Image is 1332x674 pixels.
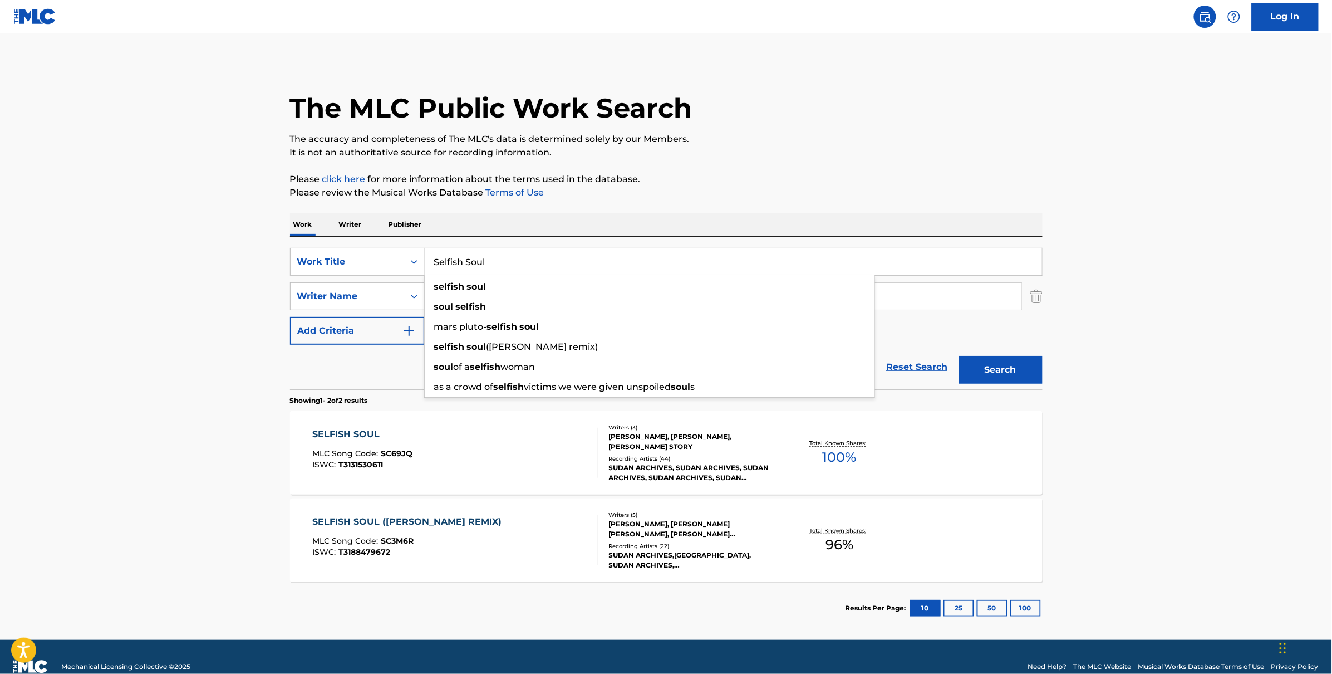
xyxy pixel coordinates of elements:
[609,519,777,539] div: [PERSON_NAME], [PERSON_NAME] [PERSON_NAME], [PERSON_NAME] [PERSON_NAME], [PERSON_NAME], [PERSON_N...
[290,173,1043,186] p: Please for more information about the terms used in the database.
[959,356,1043,384] button: Search
[881,355,953,379] a: Reset Search
[434,321,487,332] span: mars pluto-
[13,8,56,25] img: MLC Logo
[609,423,777,432] div: Writers ( 3 )
[13,660,48,673] img: logo
[336,213,365,236] p: Writer
[290,395,368,406] p: Showing 1 - 2 of 2 results
[290,91,692,125] h1: The MLC Public Work Search
[1010,600,1041,617] button: 100
[1198,10,1212,23] img: search
[381,536,414,546] span: SC3M6R
[609,511,777,519] div: Writers ( 5 )
[484,187,544,198] a: Terms of Use
[1028,662,1067,672] a: Need Help?
[297,255,397,268] div: Work Title
[467,341,486,352] strong: soul
[910,600,941,617] button: 10
[434,301,454,312] strong: soul
[810,526,869,535] p: Total Known Shares:
[609,455,777,463] div: Recording Artists ( 44 )
[470,362,501,372] strong: selfish
[486,341,598,352] span: ([PERSON_NAME] remix)
[338,547,390,557] span: T3188479672
[1271,662,1319,672] a: Privacy Policy
[671,382,691,392] strong: soul
[434,382,494,392] span: as a crowd of
[312,515,507,529] div: SELFISH SOUL ([PERSON_NAME] REMIX)
[312,536,381,546] span: MLC Song Code :
[823,447,857,467] span: 100 %
[501,362,535,372] span: woman
[520,321,539,332] strong: soul
[1252,3,1319,31] a: Log In
[290,186,1043,199] p: Please review the Musical Works Database
[312,460,338,470] span: ISWC :
[609,463,777,483] div: SUDAN ARCHIVES, SUDAN ARCHIVES, SUDAN ARCHIVES, SUDAN ARCHIVES, SUDAN ARCHIVES
[290,317,425,345] button: Add Criteria
[312,428,412,441] div: SELFISH SOUL
[290,133,1043,146] p: The accuracy and completeness of The MLC's data is determined solely by our Members.
[609,432,777,452] div: [PERSON_NAME], [PERSON_NAME], [PERSON_NAME] STORY
[609,550,777,570] div: SUDAN ARCHIVES,[GEOGRAPHIC_DATA], SUDAN ARCHIVES, [GEOGRAPHIC_DATA],SUDAN ARCHIVES, SUDAN ARCHIVE...
[691,382,695,392] span: s
[1227,10,1241,23] img: help
[524,382,671,392] span: victims we were given unspoiled
[312,448,381,458] span: MLC Song Code :
[1074,662,1132,672] a: The MLC Website
[609,542,777,550] div: Recording Artists ( 22 )
[290,411,1043,495] a: SELFISH SOULMLC Song Code:SC69JQISWC:T3131530611Writers (3)[PERSON_NAME], [PERSON_NAME], [PERSON_...
[434,362,454,372] strong: soul
[402,324,416,338] img: 9d2ae6d4665cec9f34b9.svg
[290,146,1043,159] p: It is not an authoritative source for recording information.
[1276,621,1332,674] iframe: Chat Widget
[312,547,338,557] span: ISWC :
[487,321,518,332] strong: selfish
[977,600,1007,617] button: 50
[825,535,853,555] span: 96 %
[494,382,524,392] strong: selfish
[61,662,190,672] span: Mechanical Licensing Collective © 2025
[381,448,412,458] span: SC69JQ
[322,174,366,184] a: click here
[810,439,869,447] p: Total Known Shares:
[454,362,470,372] span: of a
[290,499,1043,582] a: SELFISH SOUL ([PERSON_NAME] REMIX)MLC Song Code:SC3M6RISWC:T3188479672Writers (5)[PERSON_NAME], [...
[846,603,909,613] p: Results Per Page:
[467,281,486,292] strong: soul
[943,600,974,617] button: 25
[1223,6,1245,28] div: Help
[290,213,316,236] p: Work
[434,281,465,292] strong: selfish
[1280,632,1286,665] div: Drag
[290,248,1043,389] form: Search Form
[434,341,465,352] strong: selfish
[338,460,383,470] span: T3131530611
[1030,282,1043,310] img: Delete Criterion
[1194,6,1216,28] a: Public Search
[385,213,425,236] p: Publisher
[297,290,397,303] div: Writer Name
[456,301,486,312] strong: selfish
[1138,662,1265,672] a: Musical Works Database Terms of Use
